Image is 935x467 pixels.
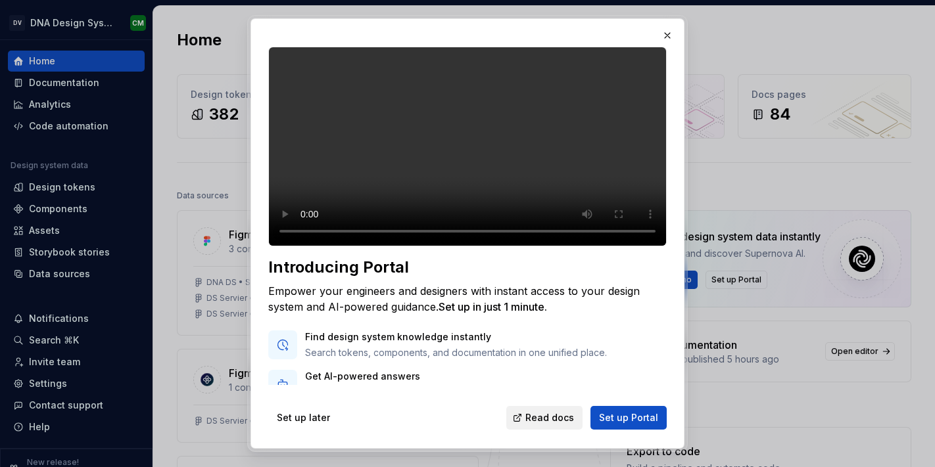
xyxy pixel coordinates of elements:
span: Read docs [525,411,574,424]
button: Set up Portal [590,406,667,430]
span: Set up in just 1 minute. [439,300,547,313]
div: Introducing Portal [268,257,667,278]
span: Set up Portal [599,411,658,424]
div: Empower your engineers and designers with instant access to your design system and AI-powered gui... [268,283,667,315]
p: Search tokens, components, and documentation in one unified place. [305,346,607,359]
button: Set up later [268,406,339,430]
a: Read docs [506,406,583,430]
p: Get AI-powered answers [305,370,615,383]
span: Set up later [277,411,330,424]
p: Find design system knowledge instantly [305,330,607,344]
